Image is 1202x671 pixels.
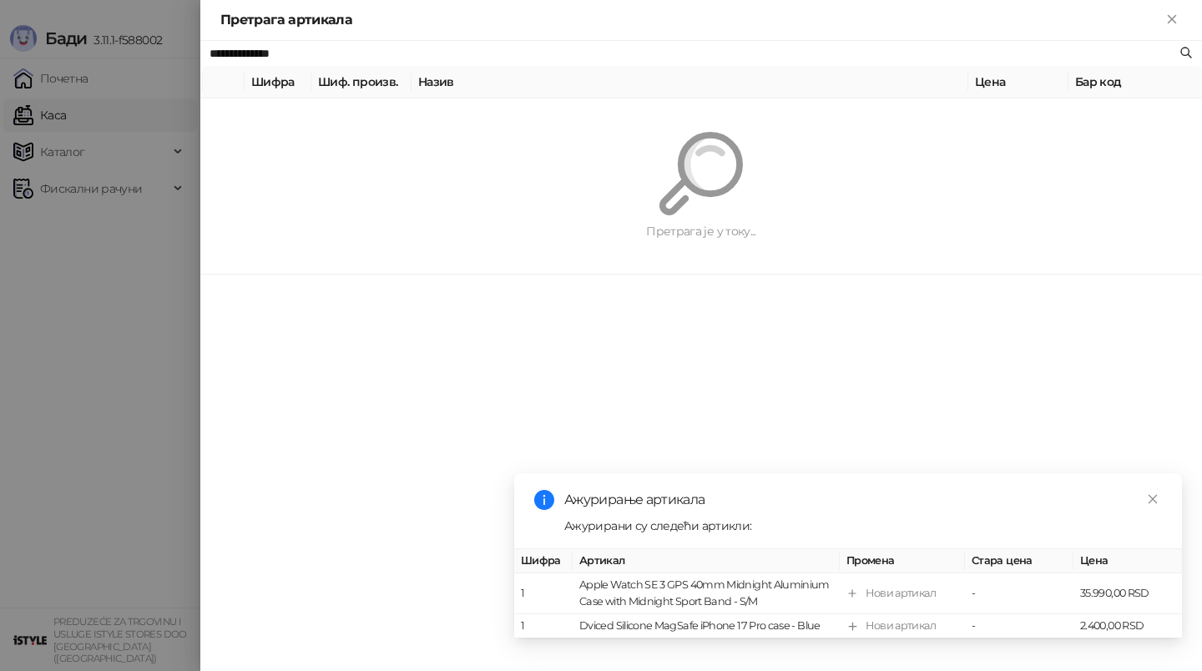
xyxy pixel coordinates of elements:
[514,549,573,573] th: Шифра
[564,490,1162,510] div: Ажурирање артикала
[965,614,1073,638] td: -
[1068,66,1202,98] th: Бар код
[240,222,1162,240] div: Претрага је у току...
[1144,490,1162,508] a: Close
[1147,493,1159,505] span: close
[840,549,965,573] th: Промена
[573,549,840,573] th: Артикал
[245,66,311,98] th: Шифра
[965,573,1073,614] td: -
[514,614,573,638] td: 1
[311,66,412,98] th: Шиф. произв.
[220,10,1162,30] div: Претрага артикала
[866,618,936,634] div: Нови артикал
[564,517,1162,535] div: Ажурирани су следећи артикли:
[573,573,840,614] td: Apple Watch SE 3 GPS 40mm Midnight Aluminium Case with Midnight Sport Band - S/M
[573,614,840,638] td: Dviced Silicone MagSafe iPhone 17 Pro case - Blue
[968,66,1068,98] th: Цена
[1073,614,1182,638] td: 2.400,00 RSD
[514,573,573,614] td: 1
[412,66,968,98] th: Назив
[1073,549,1182,573] th: Цена
[1162,10,1182,30] button: Close
[866,585,936,602] div: Нови артикал
[965,549,1073,573] th: Стара цена
[1073,573,1182,614] td: 35.990,00 RSD
[534,490,554,510] span: info-circle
